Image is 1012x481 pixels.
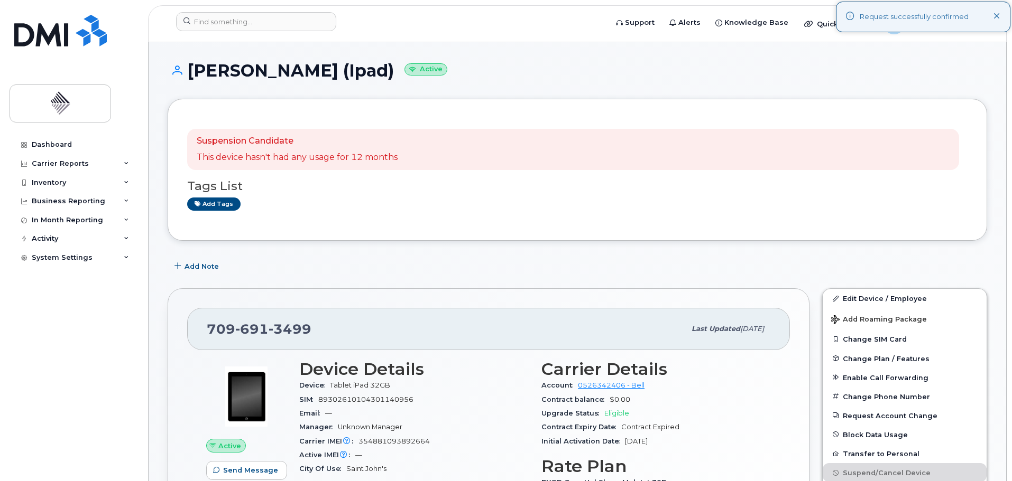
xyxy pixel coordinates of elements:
span: Send Message [223,465,278,475]
button: Send Message [206,461,287,480]
span: [DATE] [625,437,648,445]
span: 691 [235,321,269,337]
span: Add Note [185,261,219,271]
span: — [355,451,362,459]
span: Active [218,441,241,451]
span: Carrier IMEI [299,437,358,445]
span: Contract balance [541,395,610,403]
span: Change Plan / Features [843,354,930,362]
p: Suspension Candidate [197,135,398,147]
span: 354881093892664 [358,437,430,445]
span: Suspend/Cancel Device [843,469,931,477]
span: Device [299,381,330,389]
span: City Of Use [299,465,346,473]
span: Upgrade Status [541,409,604,417]
button: Enable Call Forwarding [823,368,987,387]
button: Block Data Usage [823,425,987,444]
span: Contract Expired [621,423,679,431]
button: Add Note [168,257,228,276]
img: image20231002-3703462-fz3vdb.jpeg [215,365,278,428]
button: Change SIM Card [823,329,987,348]
span: Last updated [692,325,740,333]
h1: [PERSON_NAME] (Ipad) [168,61,987,80]
button: Change Plan / Features [823,349,987,368]
span: Eligible [604,409,629,417]
button: Transfer to Personal [823,444,987,463]
button: Request Account Change [823,406,987,425]
button: Add Roaming Package [823,308,987,329]
span: Enable Call Forwarding [843,373,928,381]
p: This device hasn't had any usage for 12 months [197,152,398,164]
h3: Carrier Details [541,360,771,379]
span: — [325,409,332,417]
button: Change Phone Number [823,387,987,406]
span: Add Roaming Package [831,315,927,325]
a: 0526342406 - Bell [578,381,645,389]
span: 89302610104301140956 [318,395,413,403]
span: Contract Expiry Date [541,423,621,431]
div: Request successfully confirmed [860,12,969,22]
span: $0.00 [610,395,630,403]
h3: Rate Plan [541,457,771,476]
span: Account [541,381,578,389]
span: 709 [207,321,311,337]
small: Active [404,63,447,76]
span: Email [299,409,325,417]
span: Manager [299,423,338,431]
h3: Tags List [187,180,968,193]
span: Saint John's [346,465,387,473]
span: Active IMEI [299,451,355,459]
span: [DATE] [740,325,764,333]
span: SIM [299,395,318,403]
a: Edit Device / Employee [823,289,987,308]
span: Unknown Manager [338,423,402,431]
a: Add tags [187,197,241,211]
span: Tablet iPad 32GB [330,381,390,389]
h3: Device Details [299,360,529,379]
span: 3499 [269,321,311,337]
span: Initial Activation Date [541,437,625,445]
